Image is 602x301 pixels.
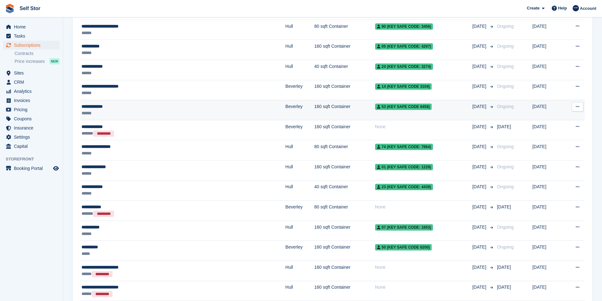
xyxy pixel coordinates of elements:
span: [DATE] [472,23,488,30]
a: menu [3,41,60,50]
a: menu [3,114,60,123]
span: 53 (Key Safe Code 6458) [375,104,432,110]
span: [DATE] [472,204,488,210]
span: Invoices [14,96,52,105]
td: [DATE] [532,140,563,160]
td: [DATE] [532,60,563,80]
span: 74 (Key Safe Code: 7864) [375,144,433,150]
td: [DATE] [532,100,563,120]
a: menu [3,96,60,105]
span: Insurance [14,123,52,132]
span: [DATE] [472,244,488,250]
a: menu [3,69,60,77]
a: menu [3,105,60,114]
td: [DATE] [532,180,563,201]
span: Home [14,22,52,31]
span: 23 (Key Safe Code: 4439) [375,184,433,190]
span: 14 (Key Safe Code 3104) [375,83,432,90]
td: 160 sqft Container [314,220,375,241]
span: [DATE] [472,123,488,130]
span: Ongoing [497,64,514,69]
span: Ongoing [497,184,514,189]
td: 80 sqft Container [314,140,375,160]
div: None [375,204,472,210]
a: menu [3,32,60,40]
span: Analytics [14,87,52,96]
td: Hull [285,140,314,160]
td: Hull [285,160,314,181]
td: Beverley [285,241,314,261]
img: Chris Rice [573,5,579,11]
span: [DATE] [472,284,488,291]
td: 160 sqft Container [314,281,375,301]
span: 24 (Key Safe Code: 3274) [375,63,433,70]
td: Hull [285,20,314,40]
span: [DATE] [472,63,488,70]
span: 01 (Key Safe Code: 1229) [375,164,433,170]
span: Price increases [15,58,45,64]
td: Hull [285,40,314,60]
td: 160 sqft Container [314,241,375,261]
div: None [375,123,472,130]
td: Hull [285,281,314,301]
span: Create [527,5,539,11]
span: [DATE] [472,224,488,231]
td: Hull [285,60,314,80]
a: menu [3,164,60,173]
div: NEW [49,58,60,64]
a: menu [3,133,60,141]
span: Tasks [14,32,52,40]
span: [DATE] [472,43,488,50]
span: [DATE] [472,103,488,110]
td: Hull [285,261,314,281]
td: 160 sqft Container [314,40,375,60]
span: [DATE] [472,143,488,150]
span: Pricing [14,105,52,114]
span: CRM [14,78,52,87]
img: stora-icon-8386f47178a22dfd0bd8f6a31ec36ba5ce8667c1dd55bd0f319d3a0aa187defe.svg [5,4,15,13]
span: Ongoing [497,225,514,230]
a: Self Stor [17,3,43,14]
td: [DATE] [532,120,563,140]
td: [DATE] [532,201,563,221]
td: [DATE] [532,261,563,281]
span: Sites [14,69,52,77]
span: Ongoing [497,164,514,169]
td: 160 sqft Container [314,120,375,140]
span: Ongoing [497,44,514,49]
td: 160 sqft Container [314,80,375,100]
span: Ongoing [497,84,514,89]
div: None [375,284,472,291]
span: 07 (Key Safe Code: 1653) [375,224,433,231]
a: menu [3,142,60,151]
span: 90 (Key Safe Code: 3456) [375,23,433,30]
span: Capital [14,142,52,151]
span: 50 (Key Safe Code 6200) [375,244,432,250]
td: 160 sqft Container [314,100,375,120]
a: Price increases NEW [15,58,60,65]
span: [DATE] [472,184,488,190]
a: Preview store [52,165,60,172]
span: Booking Portal [14,164,52,173]
a: menu [3,22,60,31]
td: [DATE] [532,241,563,261]
div: None [375,264,472,271]
td: [DATE] [532,160,563,181]
td: 40 sqft Container [314,60,375,80]
a: menu [3,87,60,96]
td: 80 sqft Container [314,201,375,221]
span: Settings [14,133,52,141]
td: Beverley [285,120,314,140]
td: 160 sqft Container [314,261,375,281]
span: Subscriptions [14,41,52,50]
span: [DATE] [472,264,488,271]
span: Ongoing [497,104,514,109]
span: [DATE] [472,83,488,90]
span: Coupons [14,114,52,123]
td: Beverley [285,80,314,100]
span: Help [558,5,567,11]
td: 80 sqft Container [314,20,375,40]
td: 40 sqft Container [314,180,375,201]
td: Hull [285,180,314,201]
span: [DATE] [497,124,511,129]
